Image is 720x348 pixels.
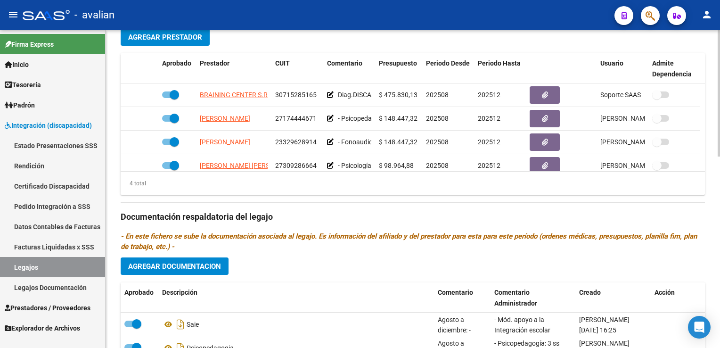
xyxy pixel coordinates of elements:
[121,28,210,46] button: Agregar Prestador
[426,59,470,67] span: Periodo Desde
[600,138,674,146] span: [PERSON_NAME] [DATE]
[426,138,449,146] span: 202508
[338,115,533,122] span: - Psicopedagogía: 3 ss semanales - [PERSON_NAME] resol. vigente.
[426,162,449,169] span: 202508
[494,289,537,307] span: Comentario Administrador
[327,59,362,67] span: Comentario
[579,289,601,296] span: Creado
[379,59,417,67] span: Presupuesto
[200,115,250,122] span: [PERSON_NAME]
[648,53,700,84] datatable-header-cell: Admite Dependencia
[478,115,500,122] span: 202512
[651,282,698,314] datatable-header-cell: Acción
[338,162,536,169] span: - Psicología: 2 ss semanales - [PERSON_NAME] - Valor resol. vigente.
[600,59,623,67] span: Usuario
[438,289,473,296] span: Comentario
[275,59,290,67] span: CUIT
[121,282,158,314] datatable-header-cell: Aprobado
[8,9,19,20] mat-icon: menu
[200,138,250,146] span: [PERSON_NAME]
[701,9,712,20] mat-icon: person
[200,162,302,169] span: [PERSON_NAME] [PERSON_NAME]
[379,162,414,169] span: $ 98.964,88
[121,257,229,275] button: Agregar Documentacion
[158,53,196,84] datatable-header-cell: Aprobado
[655,289,675,296] span: Acción
[600,91,664,99] span: Soporte SAAS [DATE]
[128,262,221,271] span: Agregar Documentacion
[338,138,605,146] span: - Fonoaudiología: 3 ss semanales - [PERSON_NAME], [PERSON_NAME] - Valor resol. vigente.
[652,59,692,78] span: Admite Dependencia
[323,53,375,84] datatable-header-cell: Comentario
[5,323,80,333] span: Explorador de Archivos
[579,326,616,334] span: [DATE] 16:25
[162,317,430,332] div: Saie
[74,5,115,25] span: - avalian
[379,115,417,122] span: $ 148.447,32
[174,317,187,332] i: Descargar documento
[491,282,575,314] datatable-header-cell: Comentario Administrador
[121,210,705,224] h3: Documentación respaldatoria del legajo
[375,53,422,84] datatable-header-cell: Presupuesto
[478,162,500,169] span: 202512
[158,282,434,314] datatable-header-cell: Descripción
[275,115,317,122] span: 27174444671
[579,316,630,323] span: [PERSON_NAME]
[162,59,191,67] span: Aprobado
[200,59,229,67] span: Prestador
[5,120,92,131] span: Integración (discapacidad)
[275,138,317,146] span: 23329628914
[379,138,417,146] span: $ 148.447,32
[5,100,35,110] span: Padrón
[597,53,648,84] datatable-header-cell: Usuario
[379,91,417,99] span: $ 475.830,13
[579,340,630,347] span: [PERSON_NAME]
[422,53,474,84] datatable-header-cell: Periodo Desde
[128,33,202,41] span: Agregar Prestador
[124,289,154,296] span: Aprobado
[478,91,500,99] span: 202512
[426,91,449,99] span: 202508
[271,53,323,84] datatable-header-cell: CUIT
[121,178,146,189] div: 4 total
[600,115,674,122] span: [PERSON_NAME] [DATE]
[5,59,29,70] span: Inicio
[5,80,41,90] span: Tesorería
[575,282,651,314] datatable-header-cell: Creado
[5,303,90,313] span: Prestadores / Proveedores
[600,162,674,169] span: [PERSON_NAME] [DATE]
[196,53,271,84] datatable-header-cell: Prestador
[121,232,697,251] i: - En este fichero se sube la documentación asociada al legajo. Es información del afiliado y del ...
[162,289,197,296] span: Descripción
[426,115,449,122] span: 202508
[5,39,54,50] span: Firma Express
[434,282,491,314] datatable-header-cell: Comentario
[275,91,317,99] span: 30715285165
[478,138,500,146] span: 202512
[478,59,521,67] span: Periodo Hasta
[474,53,526,84] datatable-header-cell: Periodo Hasta
[200,91,275,99] span: BRAINING CENTER S.R.L.
[688,316,711,339] div: Open Intercom Messenger
[275,162,317,169] span: 27309286664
